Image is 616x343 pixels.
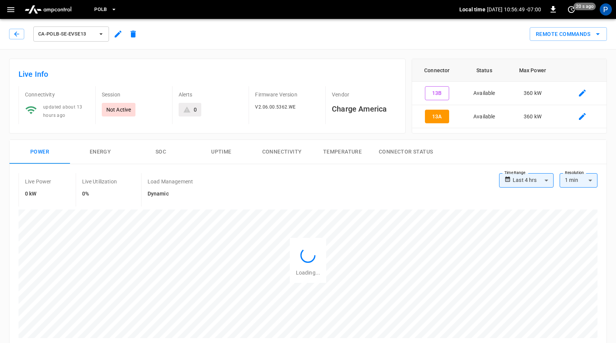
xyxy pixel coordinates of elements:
[574,3,596,10] span: 20 s ago
[412,59,607,128] table: connector table
[560,173,597,188] div: 1 min
[9,140,70,164] button: Power
[565,3,577,16] button: set refresh interval
[600,3,612,16] div: profile-icon
[25,178,51,185] p: Live Power
[513,173,554,188] div: Last 4 hrs
[102,91,166,98] p: Session
[487,6,541,13] p: [DATE] 10:56:49 -07:00
[332,91,396,98] p: Vendor
[504,170,526,176] label: Time Range
[425,86,449,100] button: 13B
[507,105,558,129] td: 360 kW
[191,140,252,164] button: Uptime
[255,104,296,110] span: V2.06.00.5362.WE
[43,104,82,118] span: updated about 13 hours ago
[38,30,94,39] span: ca-polb-se-evse13
[255,91,319,98] p: Firmware Version
[507,82,558,105] td: 360 kW
[25,190,51,198] h6: 0 kW
[412,59,462,82] th: Connector
[459,6,485,13] p: Local time
[94,5,107,14] span: PoLB
[25,91,89,98] p: Connectivity
[530,27,607,41] div: remote commands options
[33,26,109,42] button: ca-polb-se-evse13
[507,59,558,82] th: Max Power
[373,140,439,164] button: Connector Status
[148,178,193,185] p: Load Management
[462,82,507,105] td: Available
[425,110,449,124] button: 13A
[106,106,131,113] p: Not Active
[462,105,507,129] td: Available
[131,140,191,164] button: SOC
[82,178,117,185] p: Live Utilization
[91,2,120,17] button: PoLB
[19,68,396,80] h6: Live Info
[194,106,197,113] div: 0
[530,27,607,41] button: Remote Commands
[296,270,320,276] span: Loading...
[462,59,507,82] th: Status
[148,190,193,198] h6: Dynamic
[82,190,117,198] h6: 0%
[70,140,131,164] button: Energy
[179,91,243,98] p: Alerts
[252,140,312,164] button: Connectivity
[565,170,584,176] label: Resolution
[332,103,396,115] h6: Charge America
[312,140,373,164] button: Temperature
[22,2,75,17] img: ampcontrol.io logo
